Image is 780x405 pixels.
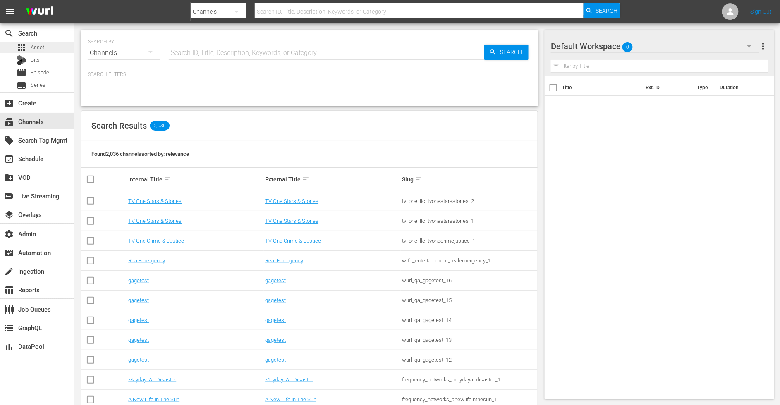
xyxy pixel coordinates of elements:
[4,267,14,276] span: Ingestion
[402,277,536,283] div: wurl_qa_gagetest_16
[497,45,529,60] span: Search
[17,81,26,91] span: Series
[17,68,26,78] span: Episode
[265,238,321,244] a: TV One Crime & Justice
[4,248,14,258] span: Automation
[265,337,286,343] a: gagetest
[402,257,536,264] div: wtfn_entertainment_realemergency_1
[31,69,49,77] span: Episode
[17,55,26,65] div: Bits
[91,121,147,131] span: Search Results
[4,210,14,220] span: Overlays
[265,174,400,184] div: External Title
[128,357,149,363] a: gagetest
[128,277,149,283] a: gagetest
[265,376,313,383] a: Mayday: Air Disaster
[88,41,160,64] div: Channels
[402,238,536,244] div: tv_one_llc_tvonecrimejustice_1
[4,305,14,314] span: Job Queues
[20,2,60,21] img: ans4CAIJ8jUAAAAAAAAAAAAAAAAAAAAAAAAgQb4GAAAAAAAAAAAAAAAAAAAAAAAAJMjXAAAAAAAAAAAAAAAAAAAAAAAAgAT5G...
[17,43,26,52] span: Asset
[551,35,759,58] div: Default Workspace
[596,3,617,18] span: Search
[751,8,772,15] a: Sign Out
[758,36,768,56] button: more_vert
[164,176,171,183] span: sort
[128,297,149,303] a: gagetest
[302,176,309,183] span: sort
[415,176,422,183] span: sort
[4,323,14,333] span: GraphQL
[128,396,179,403] a: A New Life In The Sun
[4,29,14,38] span: Search
[4,98,14,108] span: Create
[31,81,45,89] span: Series
[31,43,44,52] span: Asset
[128,337,149,343] a: gagetest
[128,376,176,383] a: Mayday: Air Disaster
[4,191,14,201] span: Live Streaming
[758,41,768,51] span: more_vert
[4,117,14,127] span: Channels
[265,257,303,264] a: Real Emergency
[402,396,536,403] div: frequency_networks_anewlifeinthesun_1
[4,342,14,352] span: DataPool
[31,56,40,64] span: Bits
[402,198,536,204] div: tv_one_llc_tvonestarsstories_2
[402,174,536,184] div: Slug
[4,154,14,164] span: Schedule
[562,76,641,99] th: Title
[128,238,184,244] a: TV One Crime & Justice
[265,277,286,283] a: gagetest
[265,396,316,403] a: A New Life In The Sun
[4,173,14,183] span: VOD
[641,76,692,99] th: Ext. ID
[402,337,536,343] div: wurl_qa_gagetest_13
[584,3,620,18] button: Search
[265,357,286,363] a: gagetest
[128,317,149,323] a: gagetest
[265,317,286,323] a: gagetest
[402,297,536,303] div: wurl_qa_gagetest_15
[265,198,318,204] a: TV One Stars & Stories
[128,174,263,184] div: Internal Title
[715,76,764,99] th: Duration
[4,136,14,145] span: Search Tag Mgmt
[88,71,531,78] p: Search Filters:
[128,257,165,264] a: RealEmergency
[402,357,536,363] div: wurl_qa_gagetest_12
[402,218,536,224] div: tv_one_llc_tvonestarsstories_1
[150,121,170,131] span: 2,036
[128,198,182,204] a: TV One Stars & Stories
[4,229,14,239] span: Admin
[265,218,318,224] a: TV One Stars & Stories
[265,297,286,303] a: gagetest
[402,376,536,383] div: frequency_networks_maydayairdisaster_1
[4,285,14,295] span: Reports
[128,218,182,224] a: TV One Stars & Stories
[622,38,633,56] span: 0
[692,76,715,99] th: Type
[91,151,189,157] span: Found 2,036 channels sorted by: relevance
[5,7,15,17] span: menu
[402,317,536,323] div: wurl_qa_gagetest_14
[484,45,529,60] button: Search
